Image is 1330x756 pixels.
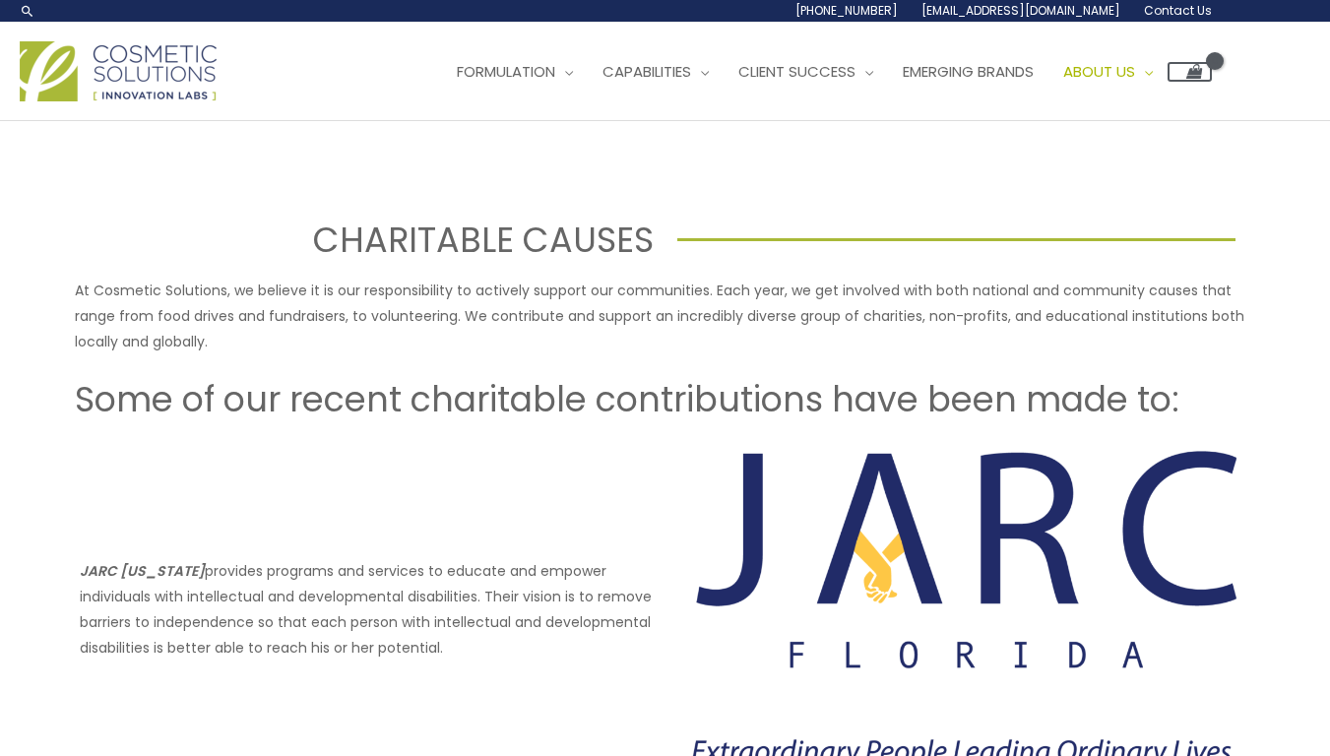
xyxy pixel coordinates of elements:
[738,61,855,82] span: Client Success
[1048,42,1168,101] a: About Us
[903,61,1034,82] span: Emerging Brands
[427,42,1212,101] nav: Site Navigation
[442,42,588,101] a: Formulation
[80,558,654,661] p: provides programs and services to educate and empower individuals with intellectual and developme...
[588,42,724,101] a: Capabilities
[80,561,205,581] strong: JARC [US_STATE]
[20,41,217,101] img: Cosmetic Solutions Logo
[457,61,555,82] span: Formulation
[724,42,888,101] a: Client Success
[921,2,1120,19] span: [EMAIL_ADDRESS][DOMAIN_NAME]
[20,3,35,19] a: Search icon link
[1144,2,1212,19] span: Contact Us
[95,216,653,264] h1: CHARITABLE CAUSES
[75,278,1256,354] p: At Cosmetic Solutions, we believe it is our responsibility to actively support our communities. E...
[888,42,1048,101] a: Emerging Brands
[1063,61,1135,82] span: About Us
[1168,62,1212,82] a: View Shopping Cart, empty
[602,61,691,82] span: Capabilities
[75,377,1256,422] h2: Some of our recent charitable contributions have been made to:
[795,2,898,19] span: [PHONE_NUMBER]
